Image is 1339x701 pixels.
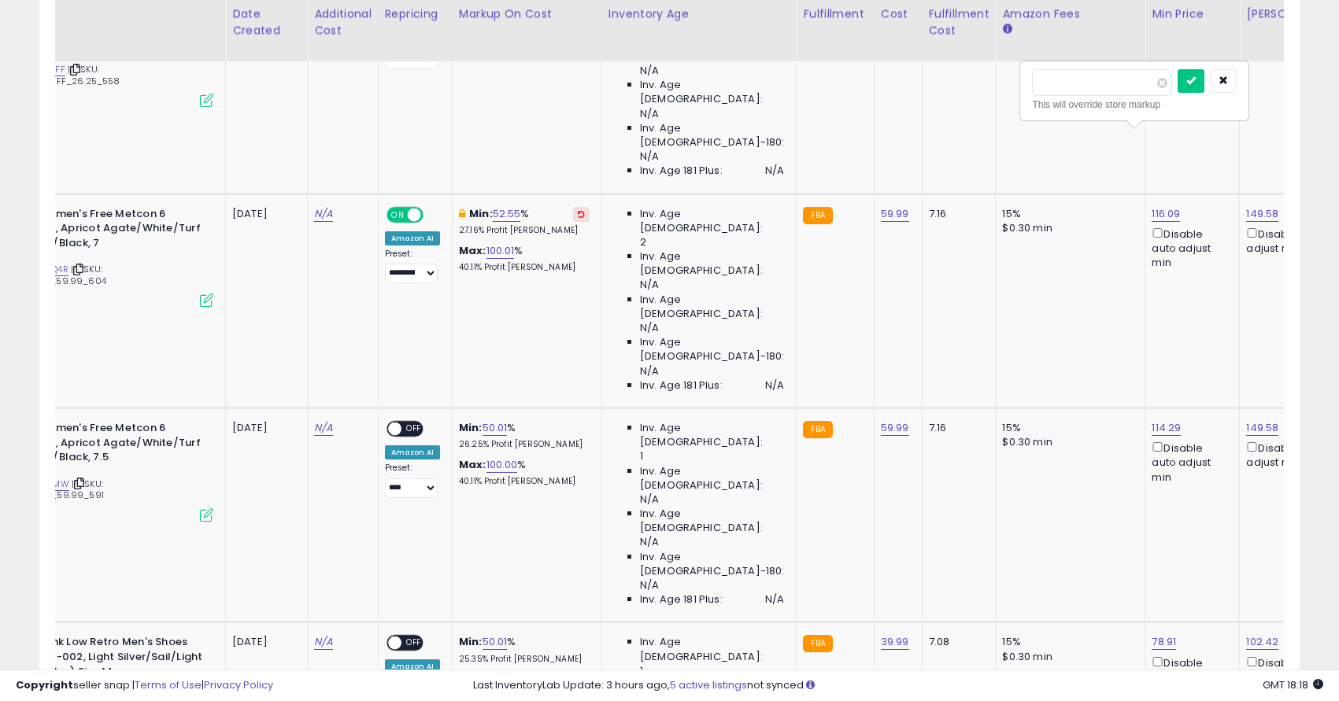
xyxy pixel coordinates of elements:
[640,493,659,507] span: N/A
[314,420,333,436] a: N/A
[459,458,590,487] div: %
[459,262,590,273] p: 40.11% Profit [PERSON_NAME]
[388,208,408,221] span: ON
[1263,677,1323,692] span: 2025-09-11 18:18 GMT
[1002,435,1133,449] div: $0.30 min
[483,420,508,436] a: 50.01
[420,208,446,221] span: OFF
[640,421,784,449] span: Inv. Age [DEMOGRAPHIC_DATA]:
[459,208,465,219] i: This overrides the store level min markup for this listing
[459,6,595,22] div: Markup on Cost
[881,6,915,22] div: Cost
[486,457,518,473] a: 100.00
[459,244,590,273] div: %
[1002,22,1012,36] small: Amazon Fees.
[640,507,784,535] span: Inv. Age [DEMOGRAPHIC_DATA]:
[1152,634,1176,650] a: 78.91
[1152,439,1227,485] div: Disable auto adjust min
[1246,654,1334,684] div: Disable auto adjust max
[640,321,659,335] span: N/A
[401,636,427,650] span: OFF
[640,121,784,149] span: Inv. Age [DEMOGRAPHIC_DATA]-180:
[401,422,427,436] span: OFF
[469,206,493,221] b: Min:
[1152,654,1227,699] div: Disable auto adjust min
[640,635,784,663] span: Inv. Age [DEMOGRAPHIC_DATA]:
[929,635,984,649] div: 7.08
[385,445,440,459] div: Amazon AI
[459,634,483,649] b: Min:
[314,634,333,650] a: N/A
[13,207,204,255] b: Nike Women's Free Metcon 6 Sneaker, Apricot Agate/White/Turf Orange/Black, 7
[459,243,486,258] b: Max:
[459,225,590,236] p: 27.16% Profit [PERSON_NAME]
[1002,421,1133,435] div: 15%
[640,107,659,121] span: N/A
[929,421,984,435] div: 7.16
[1002,650,1133,664] div: $0.30 min
[765,164,784,178] span: N/A
[1152,420,1181,436] a: 114.29
[204,677,273,692] a: Privacy Policy
[385,6,446,22] div: Repricing
[1002,207,1133,221] div: 15%
[459,439,590,450] p: 26.25% Profit [PERSON_NAME]
[640,335,784,363] span: Inv. Age [DEMOGRAPHIC_DATA]-180:
[385,249,440,284] div: Preset:
[640,293,784,321] span: Inv. Age [DEMOGRAPHIC_DATA]:
[1032,97,1237,113] div: This will override store markup
[803,6,867,22] div: Fulfillment
[881,420,909,436] a: 59.99
[314,6,372,39] div: Additional Cost
[1246,634,1278,650] a: 102.42
[459,654,590,665] p: 25.35% Profit [PERSON_NAME]
[803,421,832,438] small: FBA
[473,678,1323,693] div: Last InventoryLab Update: 3 hours ago, not synced.
[640,249,784,278] span: Inv. Age [DEMOGRAPHIC_DATA]:
[640,364,659,378] span: N/A
[640,78,784,106] span: Inv. Age [DEMOGRAPHIC_DATA]:
[881,206,909,222] a: 59.99
[459,420,483,435] b: Min:
[385,463,440,498] div: Preset:
[135,677,202,692] a: Terms of Use
[459,476,590,487] p: 40.11% Profit [PERSON_NAME]
[232,421,295,435] div: [DATE]
[881,634,909,650] a: 39.99
[1002,221,1133,235] div: $0.30 min
[608,6,790,22] div: Inventory Age
[640,149,659,164] span: N/A
[459,421,590,450] div: %
[232,207,295,221] div: [DATE]
[640,378,723,393] span: Inv. Age 181 Plus:
[314,206,333,222] a: N/A
[1152,6,1233,22] div: Min Price
[486,243,515,259] a: 100.01
[640,550,784,578] span: Inv. Age [DEMOGRAPHIC_DATA]-180:
[459,457,486,472] b: Max:
[1246,225,1334,256] div: Disable auto adjust max
[1002,6,1138,22] div: Amazon Fees
[1002,635,1133,649] div: 15%
[765,592,784,607] span: N/A
[640,207,784,235] span: Inv. Age [DEMOGRAPHIC_DATA]:
[13,421,204,469] b: Nike Women's Free Metcon 6 Sneaker, Apricot Agate/White/Turf Orange/Black, 7.5
[640,235,646,249] span: 2
[232,6,301,39] div: Date Created
[640,64,659,78] span: N/A
[670,677,747,692] a: 5 active listings
[459,635,590,664] div: %
[483,634,508,650] a: 50.01
[1246,206,1278,222] a: 149.58
[16,677,73,692] strong: Copyright
[765,378,784,393] span: N/A
[640,592,723,607] span: Inv. Age 181 Plus:
[1246,420,1278,436] a: 149.58
[640,464,784,493] span: Inv. Age [DEMOGRAPHIC_DATA]:
[385,231,440,245] div: Amazon AI
[640,535,659,549] span: N/A
[803,635,832,652] small: FBA
[929,207,984,221] div: 7.16
[803,207,832,224] small: FBA
[929,6,989,39] div: Fulfillment Cost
